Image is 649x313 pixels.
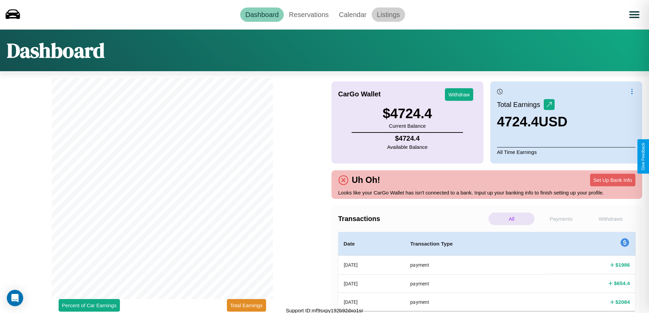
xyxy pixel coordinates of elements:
p: All [489,213,535,225]
th: [DATE] [338,256,405,275]
button: Total Earnings [227,299,266,312]
th: [DATE] [338,274,405,293]
h3: $ 4724.4 [383,106,432,121]
th: payment [405,274,546,293]
button: Withdraw [445,88,473,101]
p: Looks like your CarGo Wallet has isn't connected to a bank. Input up your banking info to finish ... [338,188,636,197]
button: Open menu [625,5,644,24]
h4: Date [344,240,400,248]
button: Set Up Bank Info [590,174,635,186]
p: Withdraws [588,213,634,225]
p: Current Balance [383,121,432,130]
h4: Uh Oh! [349,175,384,185]
table: simple table [338,232,636,311]
button: Percent of Car Earnings [59,299,120,312]
a: Dashboard [240,7,284,22]
h4: Transaction Type [410,240,541,248]
a: Calendar [334,7,372,22]
p: Available Balance [387,142,428,152]
a: Reservations [284,7,334,22]
div: Open Intercom Messenger [7,290,23,306]
h4: $ 2084 [616,298,630,306]
p: Payments [538,213,584,225]
div: Give Feedback [641,143,646,170]
p: Total Earnings [497,98,544,111]
h4: $ 1986 [616,261,630,268]
h4: CarGo Wallet [338,90,381,98]
h4: $ 4724.4 [387,135,428,142]
h3: 4724.4 USD [497,114,568,129]
h1: Dashboard [7,36,105,64]
th: [DATE] [338,293,405,311]
a: Listings [372,7,405,22]
th: payment [405,256,546,275]
p: All Time Earnings [497,147,635,157]
h4: Transactions [338,215,487,223]
th: payment [405,293,546,311]
h4: $ 654.4 [614,280,630,287]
